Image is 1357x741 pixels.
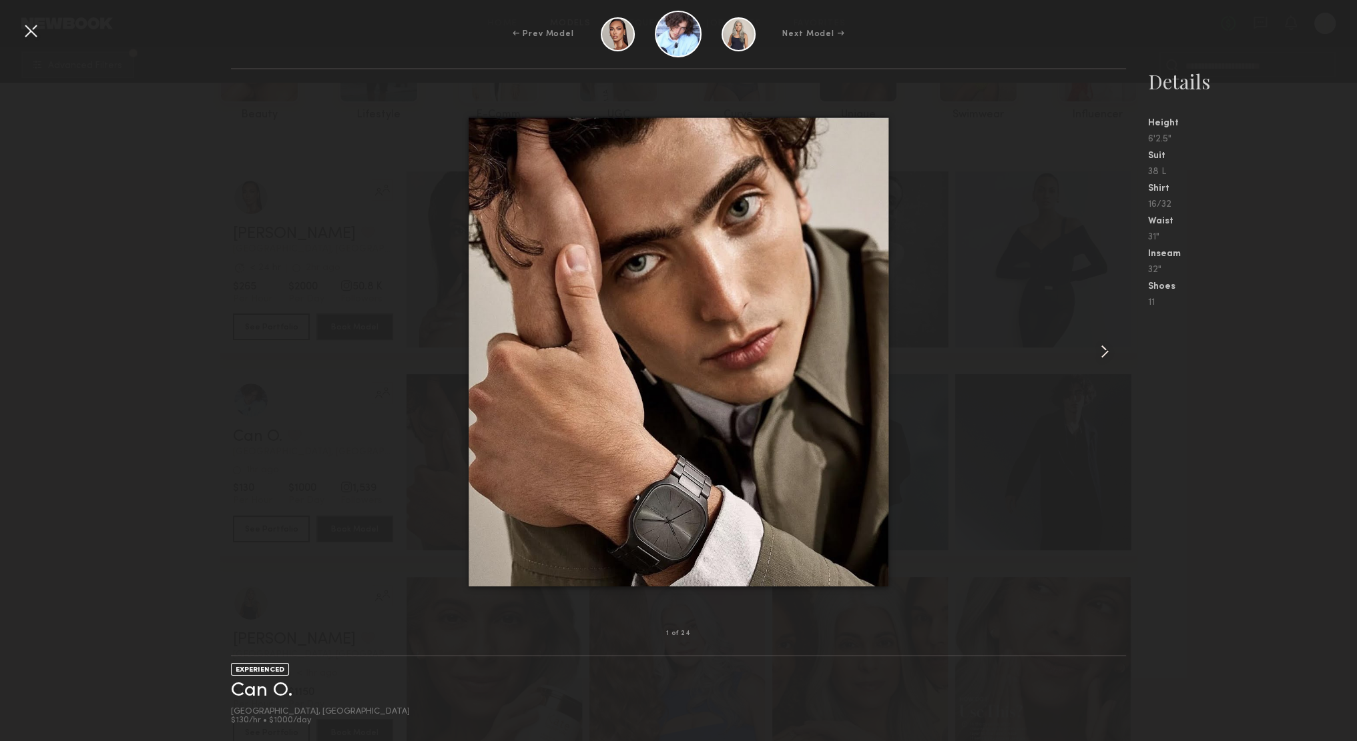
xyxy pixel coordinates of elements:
div: Next Model → [782,28,844,40]
div: 11 [1147,298,1357,307]
div: Suit [1147,151,1357,161]
div: 32" [1147,265,1357,275]
div: 31" [1147,233,1357,242]
div: EXPERIENCED [231,663,289,676]
div: 16/32 [1147,200,1357,209]
div: 1 of 24 [666,630,690,637]
div: ← Prev Model [513,28,574,40]
div: [GEOGRAPHIC_DATA], [GEOGRAPHIC_DATA] [231,708,410,716]
div: Inseam [1147,249,1357,259]
div: Details [1147,68,1357,95]
a: Can O. [231,680,293,701]
div: Waist [1147,217,1357,226]
div: Shoes [1147,282,1357,291]
div: 6'2.5" [1147,135,1357,144]
div: $130/hr • $1000/day [231,716,410,725]
div: Height [1147,119,1357,128]
div: 38 L [1147,167,1357,177]
div: Shirt [1147,184,1357,193]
